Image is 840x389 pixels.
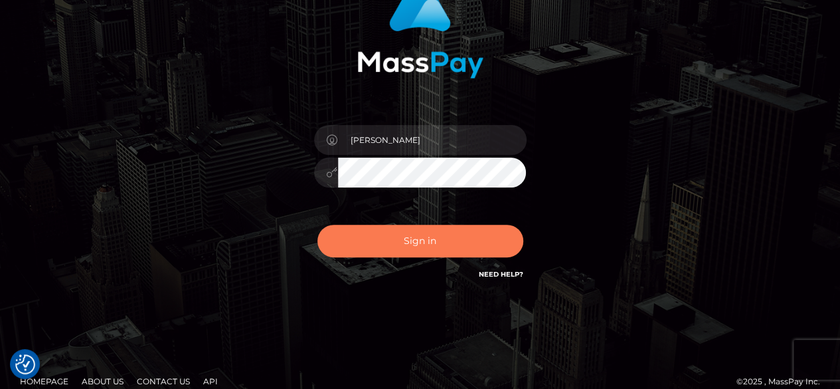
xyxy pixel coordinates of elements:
a: Need Help? [479,270,523,279]
div: © 2025 , MassPay Inc. [736,374,830,389]
img: Revisit consent button [15,354,35,374]
input: Username... [338,125,527,155]
button: Sign in [317,225,523,257]
button: Consent Preferences [15,354,35,374]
